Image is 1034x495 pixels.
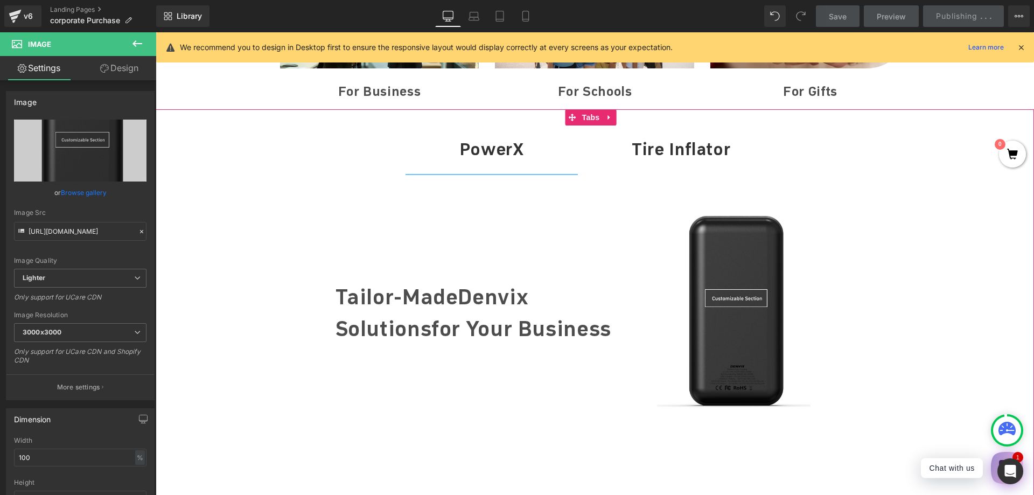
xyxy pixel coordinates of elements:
button: Redo [790,5,812,27]
a: Expand / Collapse [446,77,460,93]
button: More [1008,5,1030,27]
button: More settings [6,374,154,400]
div: Dimension [14,409,51,424]
span: Library [177,11,202,21]
div: Image Resolution [14,311,146,319]
div: v6 [22,9,35,23]
a: New Library [156,5,209,27]
span: for Your Business [276,283,456,310]
input: Link [14,222,146,241]
p: For Gifts [555,47,754,72]
span: Image [28,40,51,48]
a: Preview [864,5,919,27]
span: Tabs [424,77,447,93]
div: Image [14,92,37,107]
span: Preview [877,11,906,22]
div: Only support for UCare CDN and Shopify CDN [14,347,146,372]
button: Undo [764,5,786,27]
div: Width [14,437,146,444]
a: Mobile [513,5,539,27]
p: For Schools [339,47,539,72]
a: v6 [4,5,41,27]
a: Learn more [964,41,1008,54]
a: Laptop [461,5,487,27]
b: 3000x3000 [23,328,61,336]
div: % [135,450,145,465]
b: Lighter [23,274,45,282]
p: We recommend you to design in Desktop first to ensure the responsive layout would display correct... [180,41,673,53]
div: Height [14,479,146,486]
span: Save [829,11,847,22]
a: Tablet [487,5,513,27]
div: Image Src [14,209,146,217]
div: Image Quality [14,257,146,264]
div: Only support for UCare CDN [14,293,146,309]
p: Tailor-Made [180,249,464,313]
a: 0 [843,116,870,129]
span: corporate Purchase [50,16,120,25]
p: For Business [124,47,324,72]
p: More settings [57,382,100,392]
a: Browse gallery [61,183,107,202]
input: auto [14,449,146,466]
a: Design [80,56,158,80]
div: or [14,187,146,198]
div: Tire Inflator [476,109,575,126]
div: Open Intercom Messenger [997,458,1023,484]
mark: 0 [838,106,851,118]
a: Desktop [435,5,461,27]
div: PowerX [304,109,369,126]
a: Landing Pages [50,5,156,14]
